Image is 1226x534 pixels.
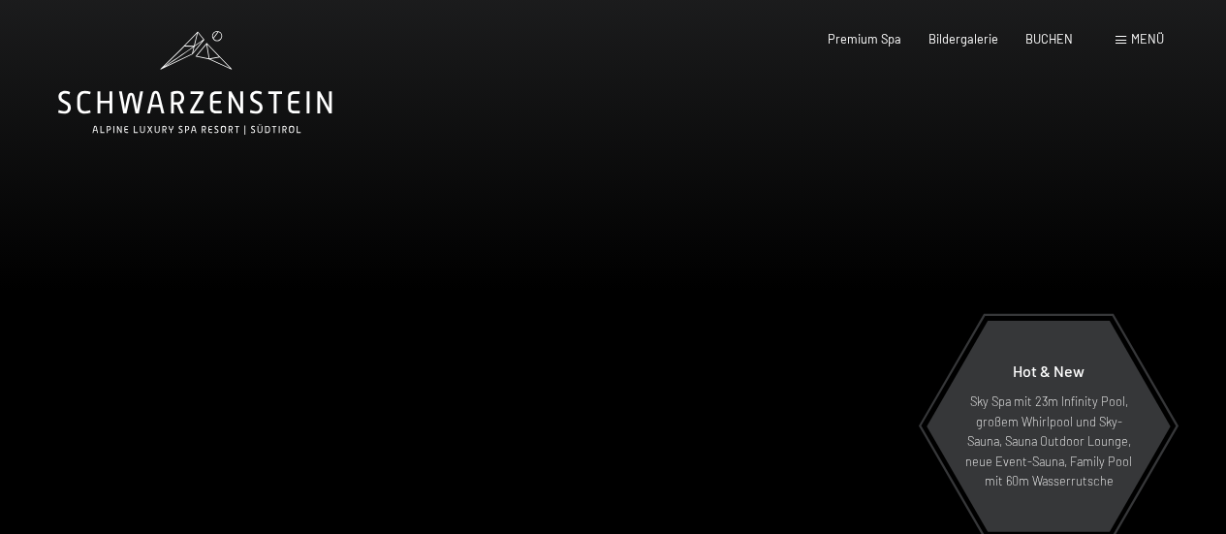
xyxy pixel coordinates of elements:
a: Premium Spa [828,31,901,47]
a: BUCHEN [1025,31,1073,47]
p: Sky Spa mit 23m Infinity Pool, großem Whirlpool und Sky-Sauna, Sauna Outdoor Lounge, neue Event-S... [964,392,1133,490]
a: Bildergalerie [928,31,998,47]
a: Hot & New Sky Spa mit 23m Infinity Pool, großem Whirlpool und Sky-Sauna, Sauna Outdoor Lounge, ne... [926,320,1172,533]
span: Hot & New [1013,361,1085,380]
span: Menü [1131,31,1164,47]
